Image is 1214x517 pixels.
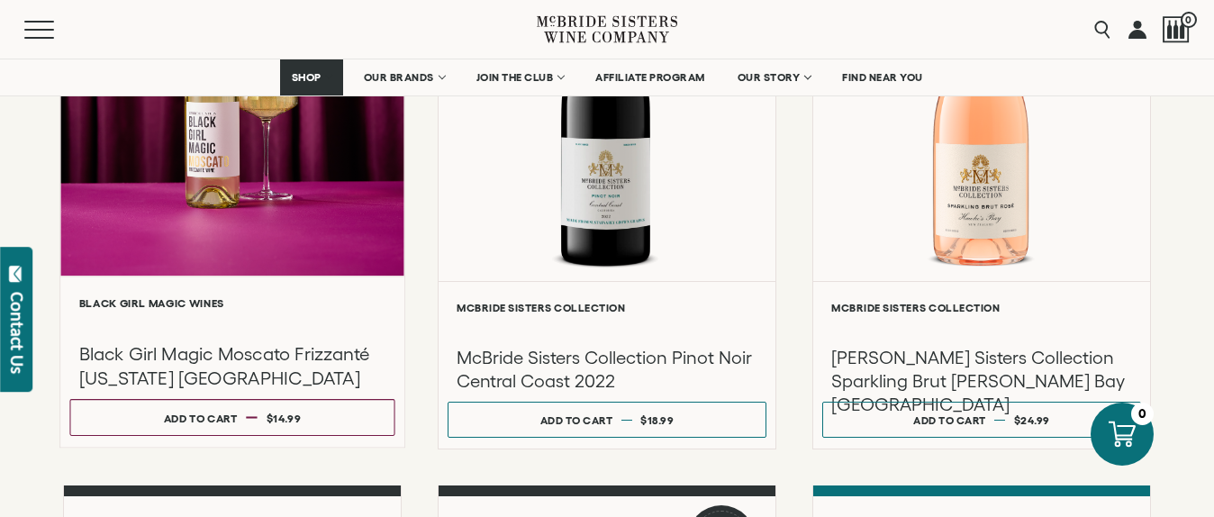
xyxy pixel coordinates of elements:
h3: [PERSON_NAME] Sisters Collection Sparkling Brut [PERSON_NAME] Bay [GEOGRAPHIC_DATA] [831,346,1132,416]
span: $18.99 [640,414,674,426]
button: Add to cart $14.99 [69,399,394,436]
span: 0 [1181,12,1197,28]
span: SHOP [292,71,322,84]
span: FIND NEAR YOU [842,71,923,84]
a: JOIN THE CLUB [465,59,575,95]
div: Add to cart [164,404,238,431]
h6: McBride Sisters Collection [457,302,757,313]
div: Add to cart [540,407,613,433]
h6: Black Girl Magic Wines [79,297,386,309]
span: OUR STORY [738,71,801,84]
button: Add to cart $24.99 [822,402,1141,438]
a: AFFILIATE PROGRAM [584,59,717,95]
span: AFFILIATE PROGRAM [595,71,705,84]
h3: Black Girl Magic Moscato Frizzanté [US_STATE] [GEOGRAPHIC_DATA] [79,342,386,390]
a: SHOP [280,59,343,95]
span: $24.99 [1014,414,1050,426]
div: 0 [1131,403,1154,425]
div: Contact Us [8,292,26,374]
a: OUR STORY [726,59,822,95]
button: Add to cart $18.99 [448,402,766,438]
span: JOIN THE CLUB [476,71,554,84]
span: OUR BRANDS [364,71,434,84]
a: OUR BRANDS [352,59,456,95]
h3: McBride Sisters Collection Pinot Noir Central Coast 2022 [457,346,757,393]
h6: McBride Sisters Collection [831,302,1132,313]
div: Add to cart [913,407,986,433]
span: $14.99 [267,412,302,423]
a: FIND NEAR YOU [830,59,935,95]
button: Mobile Menu Trigger [24,21,89,39]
